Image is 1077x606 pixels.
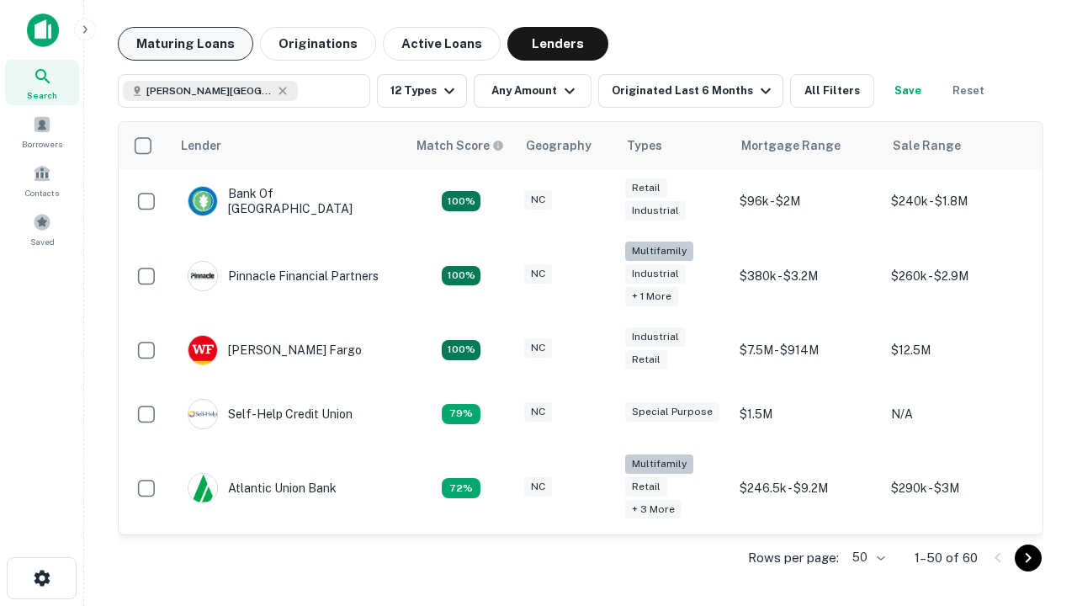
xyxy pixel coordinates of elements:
[741,136,841,156] div: Mortgage Range
[883,530,1034,594] td: $480k - $3.1M
[188,399,353,429] div: Self-help Credit Union
[260,27,376,61] button: Originations
[883,233,1034,318] td: $260k - $2.9M
[625,287,678,306] div: + 1 more
[524,402,552,422] div: NC
[30,235,55,248] span: Saved
[516,122,617,169] th: Geography
[625,327,686,347] div: Industrial
[27,88,57,102] span: Search
[881,74,935,108] button: Save your search to get updates of matches that match your search criteria.
[731,122,883,169] th: Mortgage Range
[442,191,480,211] div: Matching Properties: 14, hasApolloMatch: undefined
[942,74,995,108] button: Reset
[146,83,273,98] span: [PERSON_NAME][GEOGRAPHIC_DATA], [GEOGRAPHIC_DATA]
[625,454,693,474] div: Multifamily
[383,27,501,61] button: Active Loans
[416,136,504,155] div: Capitalize uses an advanced AI algorithm to match your search with the best lender. The match sco...
[790,74,874,108] button: All Filters
[188,186,390,216] div: Bank Of [GEOGRAPHIC_DATA]
[915,548,978,568] p: 1–50 of 60
[993,417,1077,498] iframe: Chat Widget
[22,137,62,151] span: Borrowers
[1015,545,1042,571] button: Go to next page
[171,122,406,169] th: Lender
[507,27,608,61] button: Lenders
[188,262,217,290] img: picture
[5,157,79,203] a: Contacts
[377,74,467,108] button: 12 Types
[625,350,667,369] div: Retail
[5,109,79,154] a: Borrowers
[524,264,552,284] div: NC
[731,530,883,594] td: $200k - $3.3M
[188,336,217,364] img: picture
[442,340,480,360] div: Matching Properties: 15, hasApolloMatch: undefined
[524,338,552,358] div: NC
[731,318,883,382] td: $7.5M - $914M
[625,242,693,261] div: Multifamily
[731,446,883,531] td: $246.5k - $9.2M
[598,74,783,108] button: Originated Last 6 Months
[442,404,480,424] div: Matching Properties: 11, hasApolloMatch: undefined
[416,136,501,155] h6: Match Score
[118,27,253,61] button: Maturing Loans
[625,500,682,519] div: + 3 more
[893,136,961,156] div: Sale Range
[406,122,516,169] th: Capitalize uses an advanced AI algorithm to match your search with the best lender. The match sco...
[731,233,883,318] td: $380k - $3.2M
[883,382,1034,446] td: N/A
[883,122,1034,169] th: Sale Range
[524,190,552,210] div: NC
[524,477,552,497] div: NC
[883,318,1034,382] td: $12.5M
[526,136,592,156] div: Geography
[846,545,888,570] div: 50
[188,400,217,428] img: picture
[748,548,839,568] p: Rows per page:
[188,474,217,502] img: picture
[181,136,221,156] div: Lender
[731,169,883,233] td: $96k - $2M
[883,169,1034,233] td: $240k - $1.8M
[625,477,667,497] div: Retail
[25,186,59,199] span: Contacts
[442,478,480,498] div: Matching Properties: 10, hasApolloMatch: undefined
[625,178,667,198] div: Retail
[731,382,883,446] td: $1.5M
[188,187,217,215] img: picture
[442,266,480,286] div: Matching Properties: 25, hasApolloMatch: undefined
[188,335,362,365] div: [PERSON_NAME] Fargo
[27,13,59,47] img: capitalize-icon.png
[625,402,719,422] div: Special Purpose
[617,122,731,169] th: Types
[188,261,379,291] div: Pinnacle Financial Partners
[474,74,592,108] button: Any Amount
[612,81,776,101] div: Originated Last 6 Months
[5,60,79,105] a: Search
[627,136,662,156] div: Types
[188,473,337,503] div: Atlantic Union Bank
[625,201,686,221] div: Industrial
[883,446,1034,531] td: $290k - $3M
[5,206,79,252] a: Saved
[625,264,686,284] div: Industrial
